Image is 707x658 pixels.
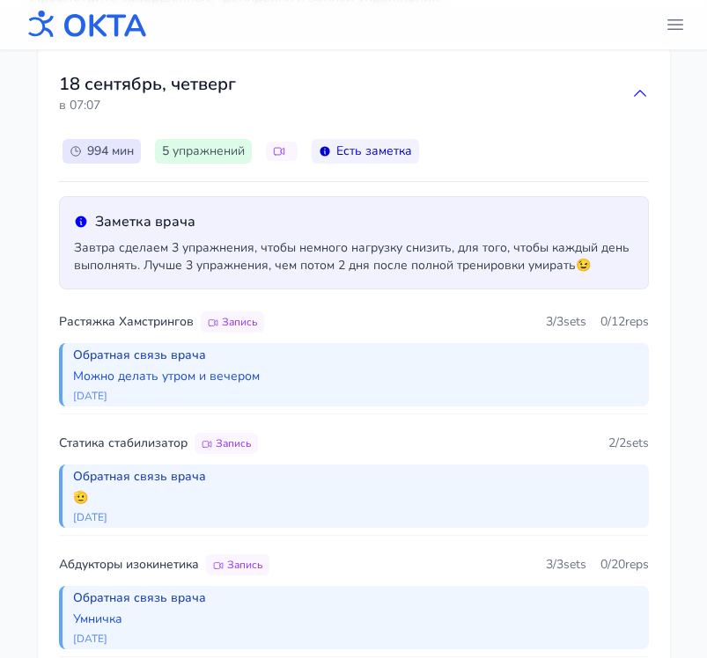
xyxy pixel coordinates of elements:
[73,489,206,507] p: 🫡
[546,556,586,574] span: 3 / 3 sets
[206,554,269,575] button: Запись
[21,2,148,48] img: OKTA logo
[658,7,693,42] button: header.menu.open
[59,313,194,330] span: Растяжка Хамстрингов
[312,139,419,164] div: Есть заметка
[162,143,169,160] span: 5
[59,556,199,573] span: Абдукторы изокинетика
[59,97,236,114] span: в 07:07
[73,368,260,385] p: Можно делать утром и вечером
[73,347,260,364] h4: Обратная связь врача
[87,143,134,160] span: 994 мин
[195,433,258,454] button: Запись
[546,313,586,331] span: 3 / 3 sets
[59,72,236,97] h3: 18 сентябрь , четверг
[74,239,634,274] p: Завтра сделаем 3 упражнения, чтобы немного нагрузку снизить, для того, чтобы каждый день выполнят...
[73,468,206,486] h4: Обратная связь врача
[59,435,188,451] span: Статика стабилизатор
[155,139,252,164] div: упражнений
[73,510,206,524] p: [DATE]
[600,556,649,574] span: 0 / 20 reps
[74,211,634,232] h4: Заметка врача
[608,435,649,452] span: 2 / 2 sets
[600,313,649,331] span: 0 / 12 reps
[201,311,264,333] button: Запись
[73,389,260,403] p: [DATE]
[73,589,206,607] h4: Обратная связь врача
[73,632,206,646] p: [DATE]
[73,610,206,628] p: Умничка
